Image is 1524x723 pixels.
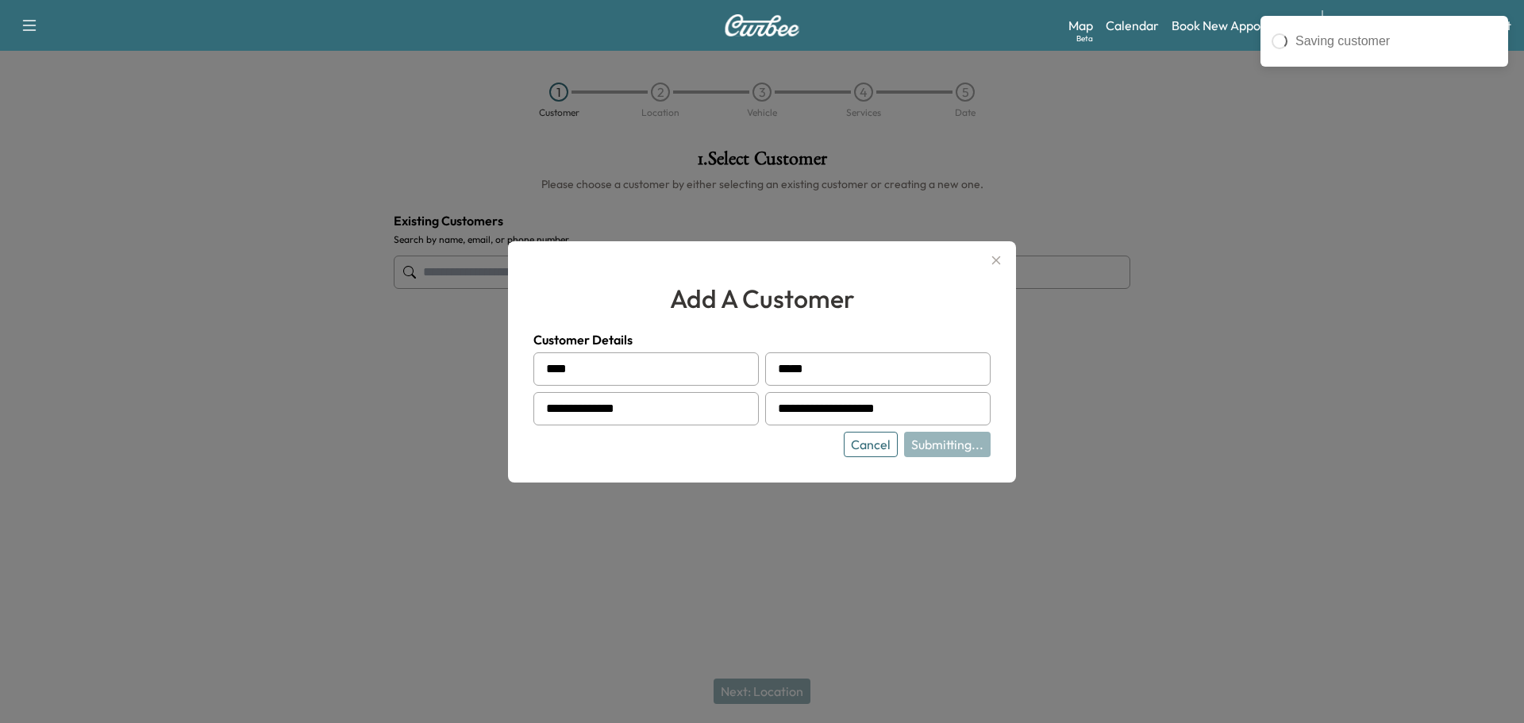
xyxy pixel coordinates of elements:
[1068,16,1093,35] a: MapBeta
[1172,16,1306,35] a: Book New Appointment
[724,14,800,37] img: Curbee Logo
[1106,16,1159,35] a: Calendar
[1295,32,1497,51] div: Saving customer
[1076,33,1093,44] div: Beta
[533,330,991,349] h4: Customer Details
[533,279,991,317] h2: add a customer
[844,432,898,457] button: Cancel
